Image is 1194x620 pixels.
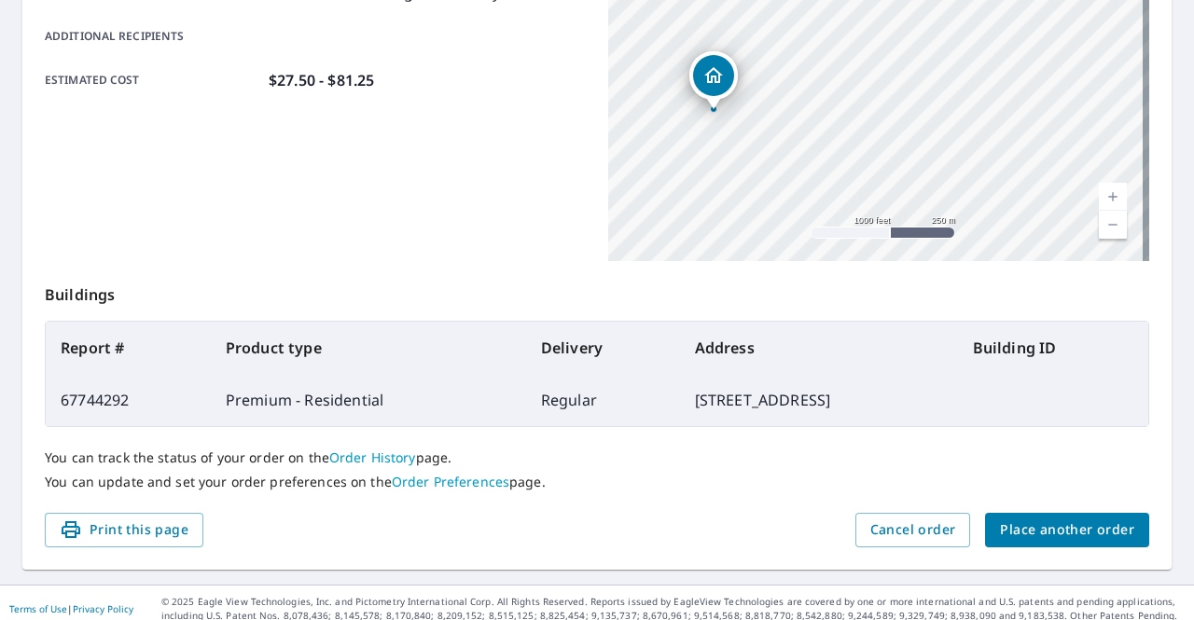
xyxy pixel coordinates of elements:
a: Order Preferences [392,473,509,490]
th: Building ID [958,322,1148,374]
button: Place another order [985,513,1149,547]
th: Product type [211,322,526,374]
th: Address [680,322,958,374]
p: | [9,603,133,614]
p: Buildings [45,261,1149,321]
a: Order History [329,448,416,466]
th: Delivery [526,322,680,374]
p: Estimated cost [45,69,261,91]
a: Current Level 15, Zoom Out [1099,211,1127,239]
td: Regular [526,374,680,426]
p: Additional recipients [45,28,261,45]
a: Terms of Use [9,602,67,615]
span: Print this page [60,518,188,542]
button: Print this page [45,513,203,547]
th: Report # [46,322,211,374]
a: Privacy Policy [73,602,133,615]
td: [STREET_ADDRESS] [680,374,958,426]
span: Place another order [1000,518,1134,542]
td: 67744292 [46,374,211,426]
div: Dropped pin, building 1, Residential property, 1898 Willow Forge Dr Columbus, OH 43220 [689,51,738,109]
p: You can track the status of your order on the page. [45,449,1149,466]
span: Cancel order [870,518,956,542]
p: You can update and set your order preferences on the page. [45,474,1149,490]
a: Current Level 15, Zoom In [1099,183,1127,211]
td: Premium - Residential [211,374,526,426]
p: $27.50 - $81.25 [269,69,374,91]
button: Cancel order [855,513,971,547]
